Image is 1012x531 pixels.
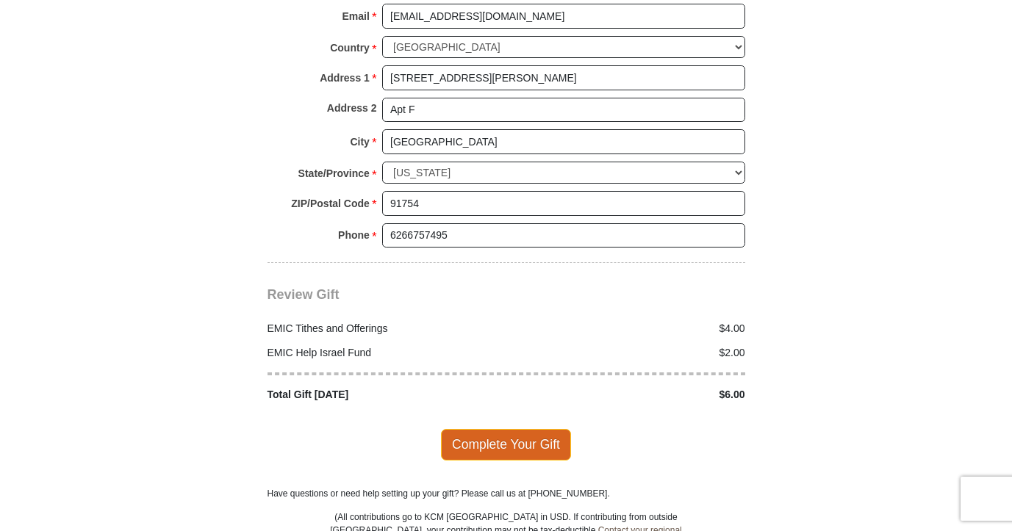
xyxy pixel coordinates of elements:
strong: State/Province [298,163,370,184]
strong: Address 2 [327,98,377,118]
strong: Country [330,37,370,58]
p: Have questions or need help setting up your gift? Please call us at [PHONE_NUMBER]. [268,487,745,500]
span: Review Gift [268,287,340,302]
div: $6.00 [506,387,753,402]
div: Total Gift [DATE] [259,387,506,402]
strong: Email [342,6,370,26]
div: $4.00 [506,321,753,336]
strong: ZIP/Postal Code [291,193,370,214]
span: Complete Your Gift [441,429,571,460]
div: $2.00 [506,345,753,361]
div: EMIC Tithes and Offerings [259,321,506,336]
strong: City [350,131,369,152]
strong: Address 1 [320,68,370,88]
strong: Phone [338,225,370,245]
div: EMIC Help Israel Fund [259,345,506,361]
